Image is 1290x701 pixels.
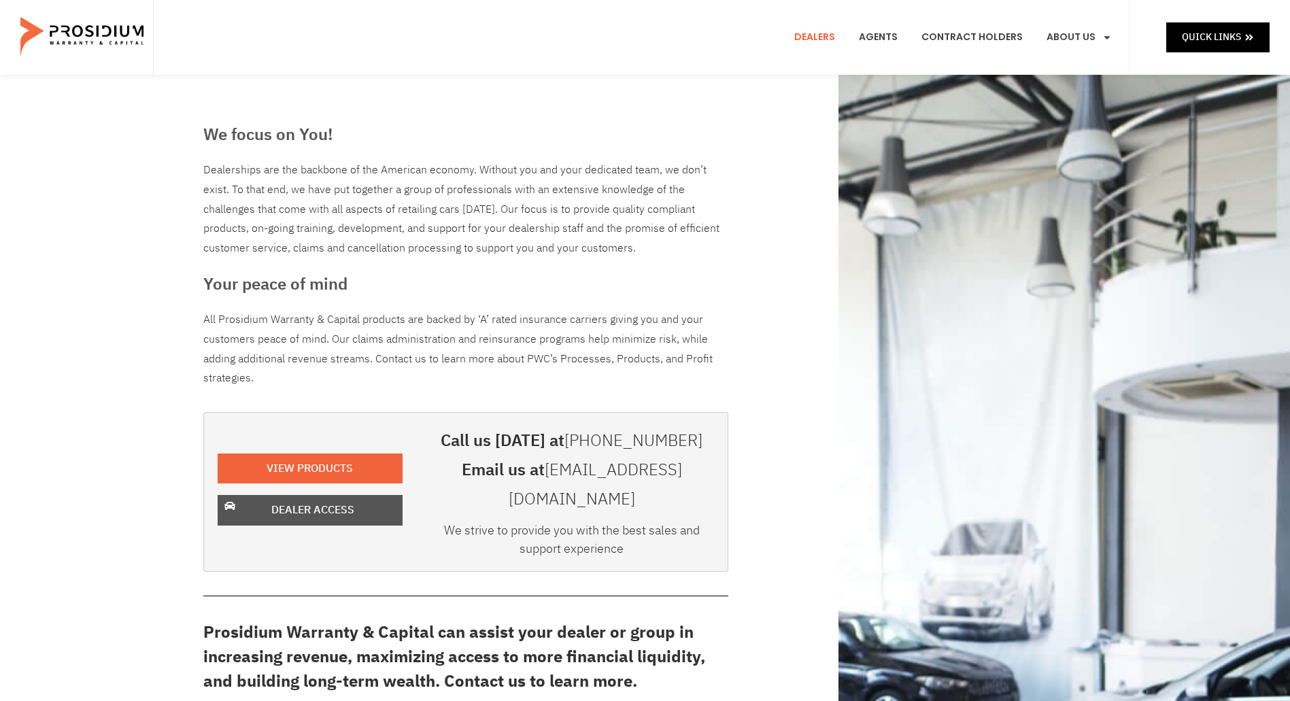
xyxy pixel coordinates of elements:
h3: Prosidium Warranty & Capital can assist your dealer or group in increasing revenue, maximizing ac... [203,620,728,694]
a: Dealer Access [218,495,403,526]
p: All Prosidium Warranty & Capital products are backed by ‘A’ rated insurance carriers giving you a... [203,310,728,388]
h3: Email us at [430,456,714,514]
h3: Call us [DATE] at [430,426,714,456]
div: We strive to provide you with the best sales and support experience [430,521,714,564]
nav: Menu [784,12,1122,63]
span: Quick Links [1182,29,1241,46]
a: Dealers [784,12,845,63]
a: Agents [849,12,908,63]
a: [EMAIL_ADDRESS][DOMAIN_NAME] [509,458,682,511]
a: Quick Links [1166,22,1270,52]
a: Contract Holders [911,12,1033,63]
a: [PHONE_NUMBER] [564,428,702,453]
a: View Products [218,454,403,484]
h3: We focus on You! [203,122,728,147]
span: View Products [267,459,353,479]
h3: Your peace of mind [203,272,728,296]
span: Dealer Access [271,500,354,520]
a: About Us [1036,12,1122,63]
span: Last Name [262,1,305,12]
div: Dealerships are the backbone of the American economy. Without you and your dedicated team, we don... [203,160,728,258]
